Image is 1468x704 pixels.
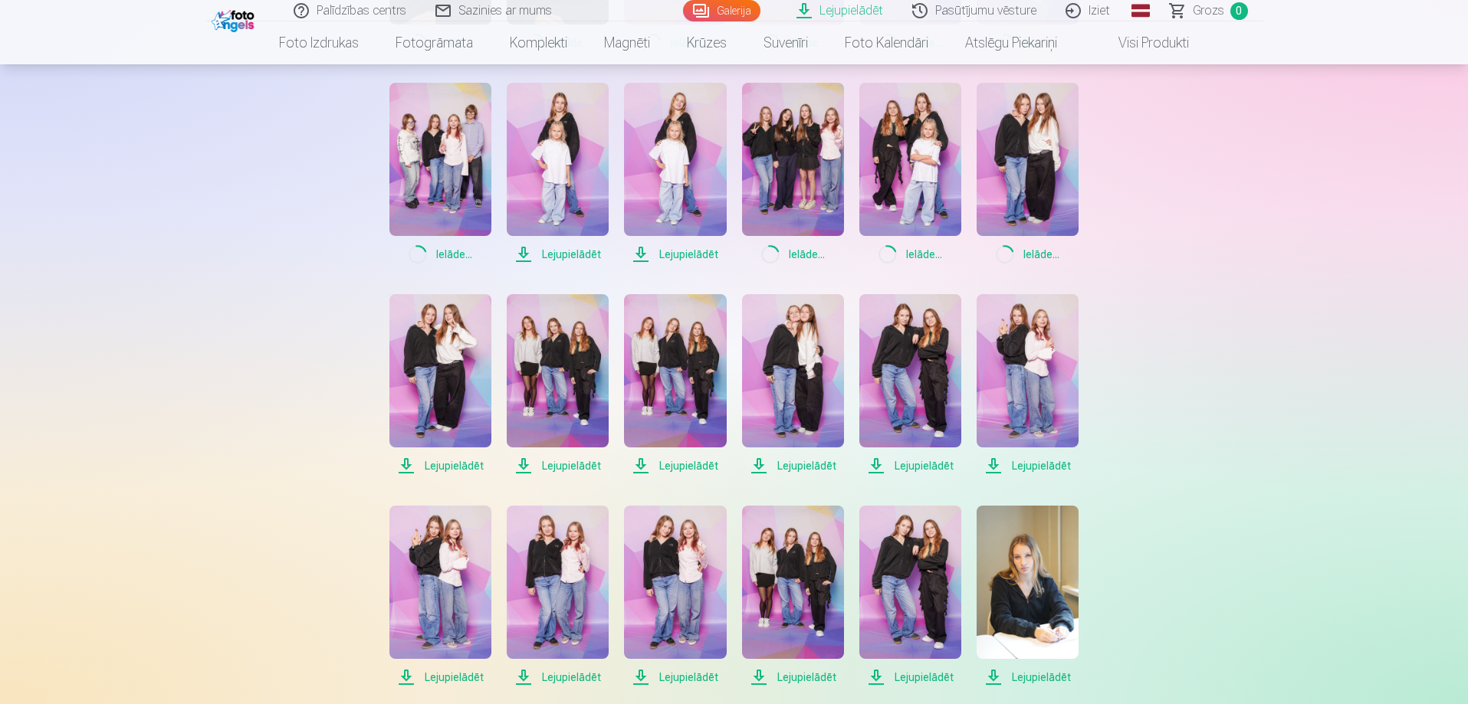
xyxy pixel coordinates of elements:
a: Lejupielādēt [859,506,961,686]
a: Lejupielādēt [389,506,491,686]
a: Magnēti [586,21,668,64]
a: Suvenīri [745,21,826,64]
span: Lejupielādēt [507,457,609,475]
span: Lejupielādēt [624,245,726,264]
a: Komplekti [491,21,586,64]
span: Lejupielādēt [507,245,609,264]
a: Ielāde... [389,83,491,264]
span: Lejupielādēt [389,668,491,686]
a: Lejupielādēt [624,83,726,264]
a: Lejupielādēt [977,506,1079,686]
a: Foto kalendāri [826,21,947,64]
span: Lejupielādēt [624,668,726,686]
span: Lejupielādēt [859,668,961,686]
span: 0 [1230,2,1248,20]
a: Lejupielādēt [742,294,844,475]
a: Lejupielādēt [859,294,961,475]
span: Ielāde ... [977,245,1079,264]
span: Ielāde ... [389,245,491,264]
span: Ielāde ... [742,245,844,264]
a: Lejupielādēt [742,506,844,686]
a: Visi produkti [1076,21,1207,64]
span: Ielāde ... [859,245,961,264]
a: Krūzes [668,21,745,64]
a: Ielāde... [742,83,844,264]
a: Lejupielādēt [977,294,1079,475]
a: Lejupielādēt [389,294,491,475]
span: Lejupielādēt [742,668,844,686]
a: Ielāde... [977,83,1079,264]
span: Lejupielādēt [389,457,491,475]
span: Lejupielādēt [859,457,961,475]
span: Grozs [1193,2,1224,20]
a: Lejupielādēt [507,506,609,686]
span: Lejupielādēt [977,457,1079,475]
a: Lejupielādēt [507,83,609,264]
a: Lejupielādēt [624,294,726,475]
span: Lejupielādēt [977,668,1079,686]
img: /fa1 [212,6,258,32]
a: Lejupielādēt [507,294,609,475]
a: Ielāde... [859,83,961,264]
a: Lejupielādēt [624,506,726,686]
a: Atslēgu piekariņi [947,21,1076,64]
span: Lejupielādēt [507,668,609,686]
a: Fotogrāmata [377,21,491,64]
a: Foto izdrukas [261,21,377,64]
span: Lejupielādēt [624,457,726,475]
span: Lejupielādēt [742,457,844,475]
